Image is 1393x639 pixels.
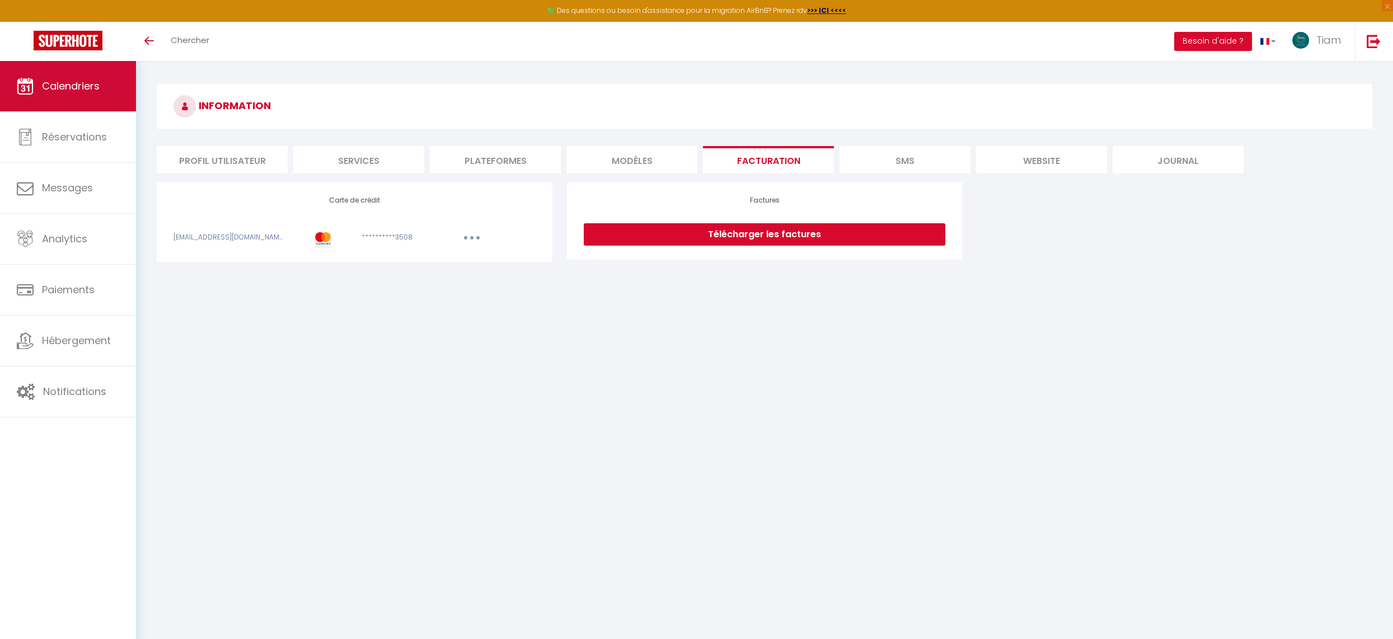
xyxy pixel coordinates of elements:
[42,333,111,347] span: Hébergement
[42,130,107,144] span: Réservations
[42,283,95,297] span: Paiements
[584,196,945,204] h4: Factures
[807,6,846,15] a: >>> ICI <<<<
[157,146,288,173] li: Profil Utilisateur
[1367,34,1381,48] img: logout
[173,196,535,204] h4: Carte de crédit
[162,22,218,61] a: Chercher
[42,79,100,93] span: Calendriers
[839,146,970,173] li: SMS
[166,232,292,247] div: [EMAIL_ADDRESS][DOMAIN_NAME]
[157,84,1372,129] h3: INFORMATION
[34,31,102,50] img: Super Booking
[1292,32,1309,49] img: ...
[171,34,209,46] span: Chercher
[566,146,697,173] li: MODÈLES
[315,232,331,247] img: credit-card
[1284,22,1355,61] a: ... Tiam
[1174,32,1252,51] button: Besoin d'aide ?
[42,232,87,246] span: Analytics
[1316,33,1341,47] span: Tiam
[42,181,93,195] span: Messages
[976,146,1107,173] li: website
[584,223,945,246] a: Télécharger les factures
[1113,146,1244,173] li: Journal
[293,146,424,173] li: Services
[703,146,834,173] li: Facturation
[43,384,106,398] span: Notifications
[430,146,561,173] li: Plateformes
